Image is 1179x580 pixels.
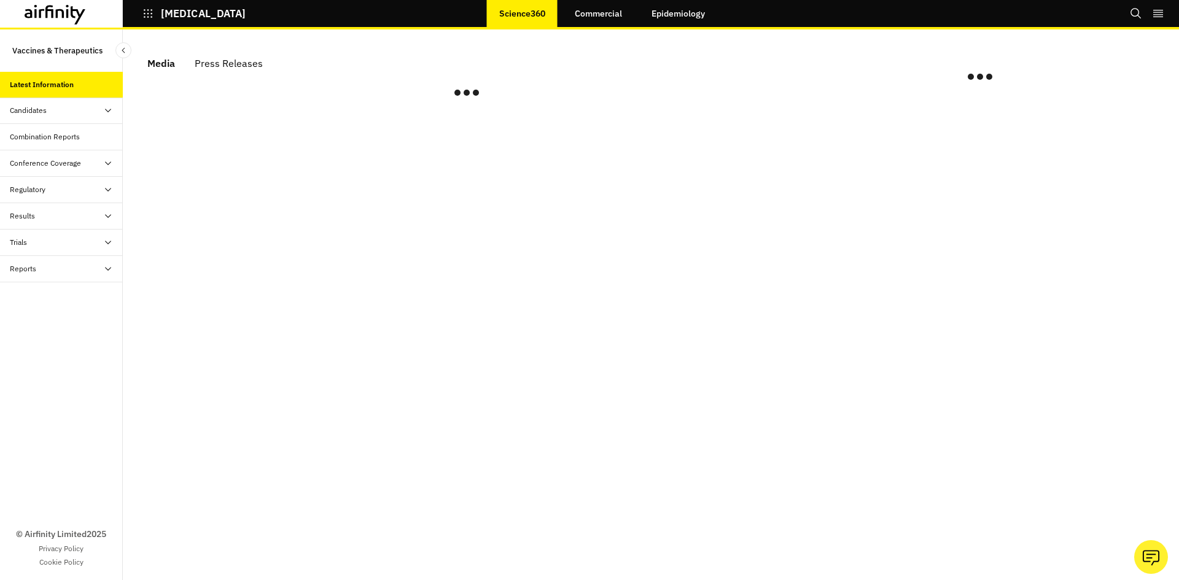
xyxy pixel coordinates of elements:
div: Media [147,54,175,72]
div: Candidates [10,105,47,116]
button: [MEDICAL_DATA] [142,3,246,24]
a: Privacy Policy [39,543,84,554]
div: Trials [10,237,27,248]
p: Vaccines & Therapeutics [12,39,103,62]
div: Results [10,211,35,222]
div: Combination Reports [10,131,80,142]
div: Conference Coverage [10,158,81,169]
button: Ask our analysts [1134,540,1168,574]
p: © Airfinity Limited 2025 [16,528,106,541]
p: [MEDICAL_DATA] [161,8,246,19]
a: Cookie Policy [39,557,84,568]
div: Press Releases [195,54,263,72]
button: Search [1130,3,1142,24]
div: Latest Information [10,79,74,90]
div: Regulatory [10,184,45,195]
p: Science360 [499,9,545,18]
button: Close Sidebar [115,42,131,58]
div: Reports [10,263,36,274]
